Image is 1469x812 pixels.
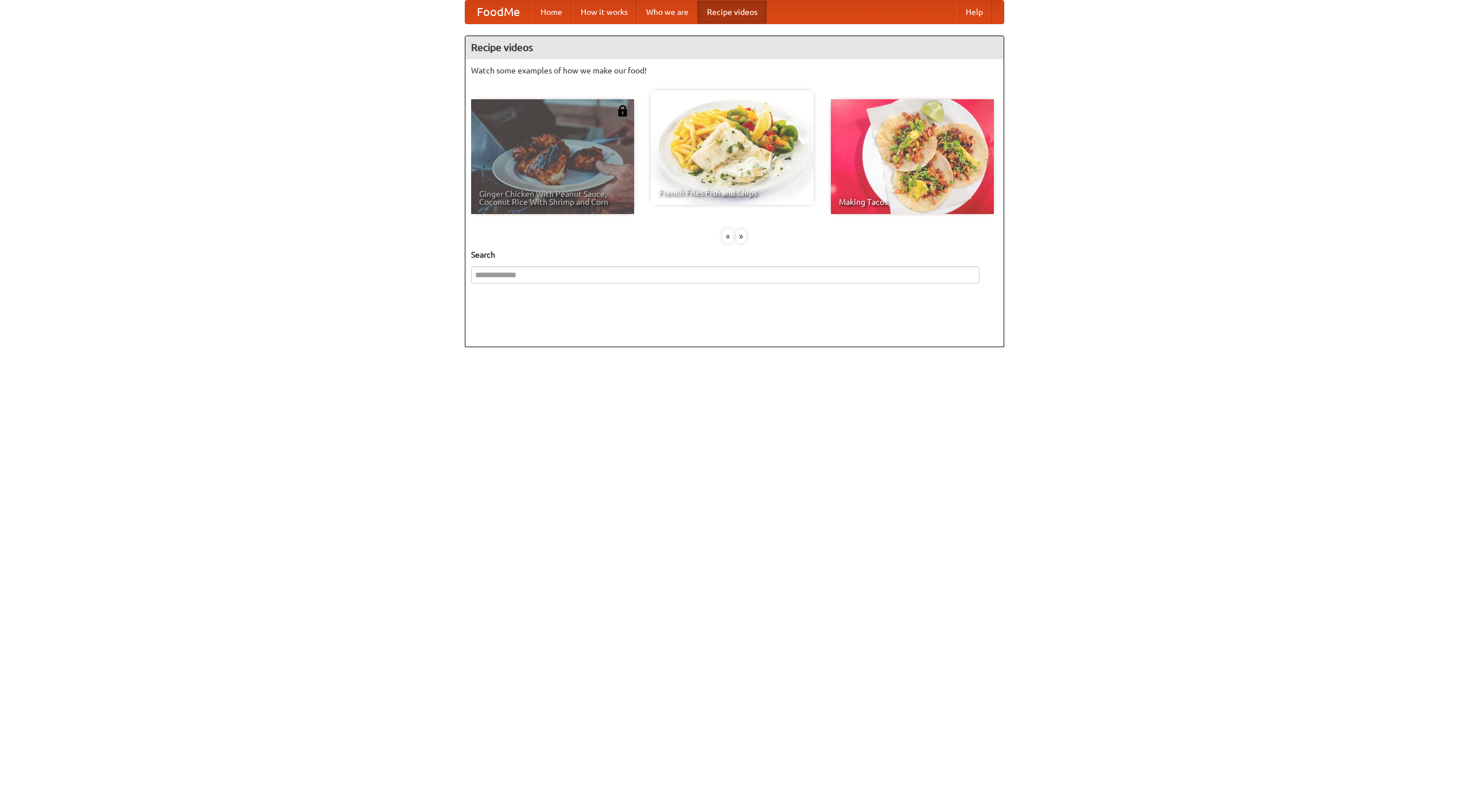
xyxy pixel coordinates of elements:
a: French Fries Fish and Chips [651,90,814,205]
span: Making Tacos [839,198,986,206]
a: Help [957,1,992,24]
a: Making Tacos [831,99,994,214]
span: French Fries Fish and Chips [659,189,806,197]
a: Recipe videos [698,1,767,24]
a: Home [531,1,572,24]
p: Watch some examples of how we make our food! [471,65,998,76]
div: « [722,229,733,243]
div: » [736,229,747,243]
a: How it works [572,1,637,24]
img: 483408.png [617,105,628,116]
a: Who we are [637,1,698,24]
h5: Search [471,249,998,261]
h4: Recipe videos [465,36,1004,59]
a: FoodMe [465,1,531,24]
